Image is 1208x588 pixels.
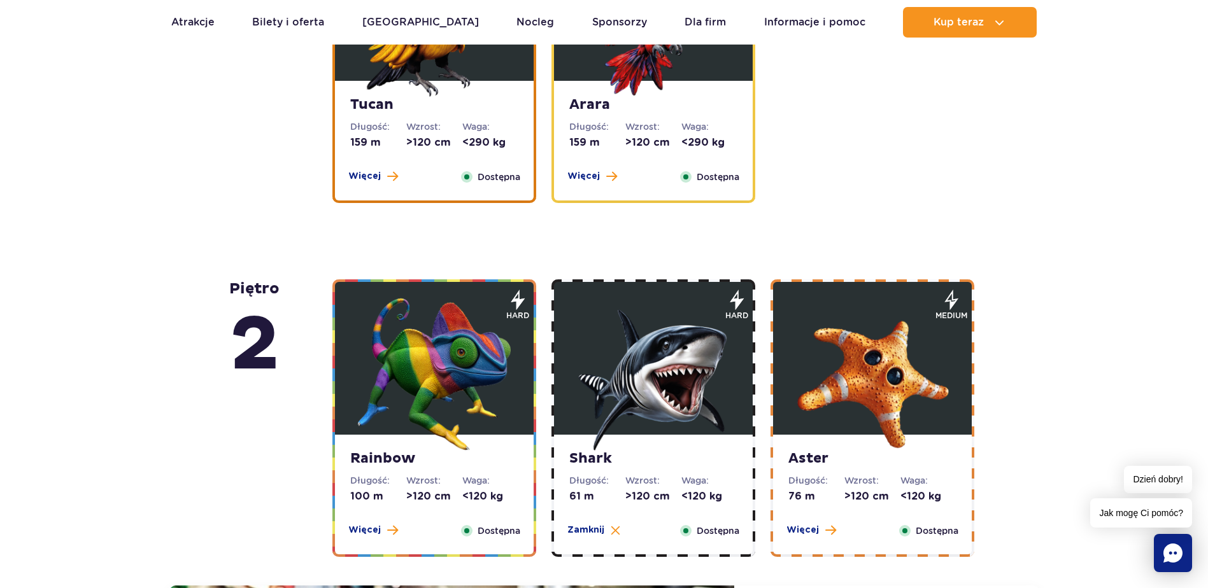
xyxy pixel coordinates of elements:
span: Zamknij [567,524,604,536]
dd: <290 kg [681,136,737,150]
strong: Shark [569,450,737,468]
strong: Aster [788,450,956,468]
dt: Wzrost: [406,474,462,487]
span: Dzień dobry! [1124,466,1192,493]
dd: 100 m [350,489,406,503]
dd: <290 kg [462,136,518,150]
dt: Długość: [569,474,625,487]
dt: Wzrost: [625,474,681,487]
button: Więcej [786,524,836,536]
dd: <120 kg [681,489,737,503]
img: 683e9e7576148617438286.png [358,298,511,451]
dt: Waga: [462,120,518,133]
div: Chat [1154,534,1192,572]
strong: Tucan [350,96,518,114]
dd: 76 m [788,489,844,503]
button: Więcej [348,170,398,183]
dt: Wzrost: [406,120,462,133]
img: 683e9e9ba8332218919957.png [577,298,730,451]
strong: Arara [569,96,737,114]
dd: >120 cm [406,489,462,503]
dd: 159 m [569,136,625,150]
span: Dostępna [478,524,520,538]
button: Kup teraz [903,7,1037,38]
dd: <120 kg [900,489,956,503]
span: Więcej [567,170,600,183]
span: 2 [229,298,280,393]
a: Informacje i pomoc [764,7,865,38]
dt: Długość: [350,474,406,487]
dd: 159 m [350,136,406,150]
dd: >120 cm [844,489,900,503]
span: Więcej [348,524,381,536]
button: Więcej [567,170,617,183]
dt: Wzrost: [844,474,900,487]
dt: Waga: [900,474,956,487]
span: Kup teraz [934,17,984,28]
dt: Wzrost: [625,120,681,133]
a: Nocleg [516,7,554,38]
span: Dostępna [697,170,739,184]
a: Dla firm [685,7,726,38]
dt: Waga: [681,474,737,487]
dd: >120 cm [406,136,462,150]
span: hard [506,310,529,321]
dd: >120 cm [625,489,681,503]
dt: Waga: [681,120,737,133]
strong: piętro [229,279,280,393]
span: Dostępna [478,170,520,184]
a: [GEOGRAPHIC_DATA] [362,7,479,38]
dd: >120 cm [625,136,681,150]
span: Jak mogę Ci pomóc? [1090,498,1192,528]
span: Dostępna [697,524,739,538]
dt: Waga: [462,474,518,487]
button: Zamknij [567,524,620,536]
a: Bilety i oferta [252,7,324,38]
a: Atrakcje [171,7,215,38]
strong: Rainbow [350,450,518,468]
dt: Długość: [788,474,844,487]
span: medium [935,310,967,321]
span: Dostępna [916,524,958,538]
dd: 61 m [569,489,625,503]
dd: <120 kg [462,489,518,503]
a: Sponsorzy [592,7,647,38]
button: Więcej [348,524,398,536]
img: 683e9eae63fef643064232.png [796,298,949,451]
dt: Długość: [350,120,406,133]
span: hard [725,310,748,321]
span: Więcej [786,524,819,536]
dt: Długość: [569,120,625,133]
span: Więcej [348,170,381,183]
